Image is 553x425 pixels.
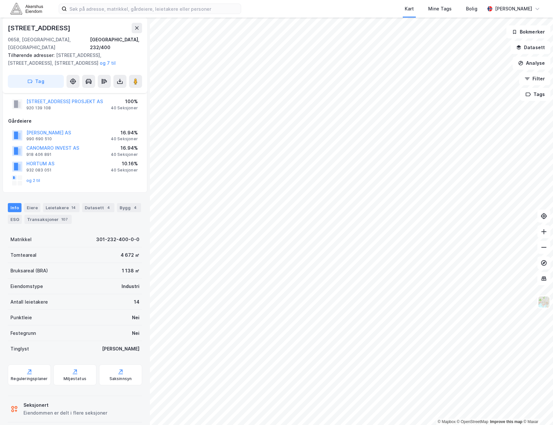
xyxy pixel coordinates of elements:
[10,3,43,14] img: akershus-eiendom-logo.9091f326c980b4bce74ccdd9f866810c.svg
[520,394,553,425] div: Kontrollprogram for chat
[26,136,52,142] div: 990 690 510
[60,216,69,223] div: 107
[495,5,532,13] div: [PERSON_NAME]
[428,5,452,13] div: Mine Tags
[10,267,48,275] div: Bruksareal (BRA)
[506,25,550,38] button: Bokmerker
[111,160,138,168] div: 10.16%
[26,168,51,173] div: 932 083 051
[8,215,22,224] div: ESG
[67,4,241,14] input: Søk på adresse, matrikkel, gårdeiere, leietakere eller personer
[10,314,32,322] div: Punktleie
[513,57,550,70] button: Analyse
[11,376,48,381] div: Reguleringsplaner
[10,251,36,259] div: Tomteareal
[134,298,139,306] div: 14
[121,251,139,259] div: 4 672 ㎡
[96,236,139,243] div: 301-232-400-0-0
[511,41,550,54] button: Datasett
[10,236,32,243] div: Matrikkel
[122,282,139,290] div: Industri
[10,298,48,306] div: Antall leietakere
[519,72,550,85] button: Filter
[24,203,40,212] div: Eiere
[8,75,64,88] button: Tag
[405,5,414,13] div: Kart
[457,419,488,424] a: OpenStreetMap
[26,105,51,111] div: 920 139 108
[8,23,72,33] div: [STREET_ADDRESS]
[490,419,522,424] a: Improve this map
[70,204,77,211] div: 14
[23,409,107,417] div: Eiendommen er delt i flere seksjoner
[438,419,456,424] a: Mapbox
[8,36,90,51] div: 0658, [GEOGRAPHIC_DATA], [GEOGRAPHIC_DATA]
[111,98,138,105] div: 100%
[64,376,86,381] div: Miljøstatus
[538,296,550,308] img: Z
[109,376,132,381] div: Saksinnsyn
[10,329,36,337] div: Festegrunn
[24,215,72,224] div: Transaksjoner
[10,345,29,353] div: Tinglyst
[111,152,138,157] div: 40 Seksjoner
[8,52,56,58] span: Tilhørende adresser:
[111,168,138,173] div: 40 Seksjoner
[111,129,138,137] div: 16.94%
[111,144,138,152] div: 16.94%
[102,345,139,353] div: [PERSON_NAME]
[132,314,139,322] div: Nei
[111,136,138,142] div: 40 Seksjoner
[132,329,139,337] div: Nei
[111,105,138,111] div: 40 Seksjoner
[520,88,550,101] button: Tags
[466,5,477,13] div: Bolig
[122,267,139,275] div: 1 138 ㎡
[90,36,142,51] div: [GEOGRAPHIC_DATA], 232/400
[132,204,138,211] div: 4
[520,394,553,425] iframe: Chat Widget
[117,203,141,212] div: Bygg
[23,401,107,409] div: Seksjonert
[43,203,80,212] div: Leietakere
[105,204,112,211] div: 4
[26,152,51,157] div: 918 406 891
[10,282,43,290] div: Eiendomstype
[8,203,22,212] div: Info
[82,203,114,212] div: Datasett
[8,117,142,125] div: Gårdeiere
[8,51,137,67] div: [STREET_ADDRESS], [STREET_ADDRESS], [STREET_ADDRESS]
